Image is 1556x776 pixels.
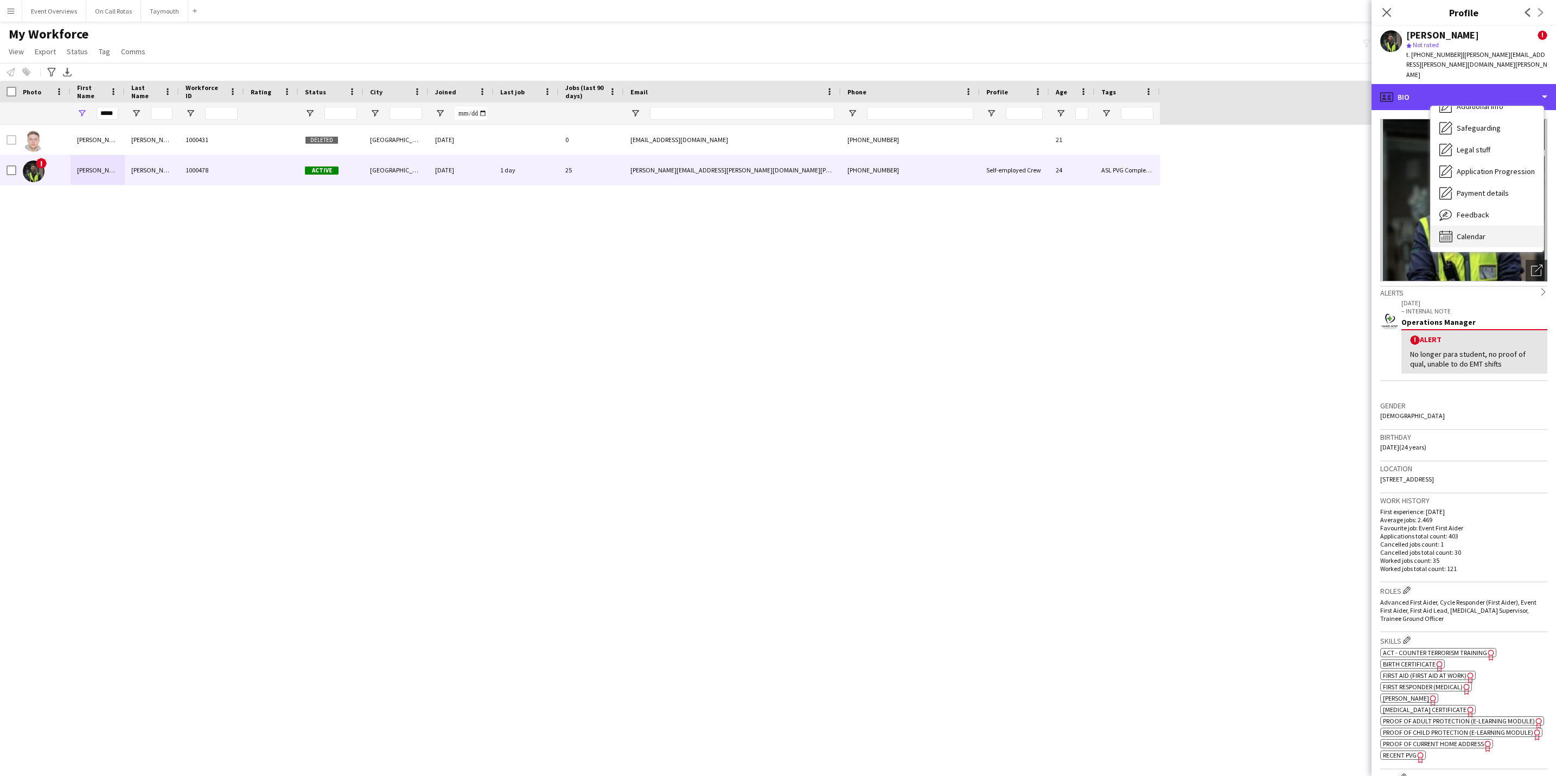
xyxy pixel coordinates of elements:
button: Open Filter Menu [630,108,640,118]
a: Export [30,44,60,59]
a: Tag [94,44,114,59]
span: Status [305,88,326,96]
img: Mitchell Gavin [23,161,44,182]
span: City [370,88,382,96]
div: ASL PVG Completed, First Aiders, ID Card Issued, [PERSON_NAME]'s Team, [MEDICAL_DATA] Supervisor [1095,155,1160,185]
div: Self-employed Crew [980,155,1049,185]
span: Proof of Current Home Address [1383,740,1484,748]
a: Status [62,44,92,59]
h3: Gender [1380,401,1547,411]
p: Worked jobs count: 35 [1380,556,1547,565]
button: Open Filter Menu [1056,108,1066,118]
span: ACT - Counter Terrorism Training [1383,649,1487,657]
button: Open Filter Menu [370,108,380,118]
span: Active [305,166,339,175]
div: [PERSON_NAME] [71,155,125,185]
span: Email [630,88,648,96]
app-action-btn: Advanced filters [45,66,58,79]
p: [DATE] [1401,299,1547,307]
span: Tags [1101,88,1116,96]
input: Tags Filter Input [1121,107,1153,120]
p: Cancelled jobs total count: 30 [1380,548,1547,556]
app-action-btn: Export XLSX [61,66,74,79]
span: Photo [23,88,41,96]
span: Export [35,47,56,56]
span: Application Progression [1457,166,1535,176]
div: 24 [1049,155,1095,185]
span: [DEMOGRAPHIC_DATA] [1380,412,1445,420]
div: [PERSON_NAME] [125,155,179,185]
input: Age Filter Input [1075,107,1088,120]
p: Average jobs: 2.469 [1380,516,1547,524]
p: Favourite job: Event First Aider [1380,524,1547,532]
div: 21 [1049,125,1095,155]
input: Email Filter Input [650,107,834,120]
p: – INTERNAL NOTE [1401,307,1547,315]
div: Alert [1410,335,1539,345]
p: Worked jobs total count: 121 [1380,565,1547,573]
h3: Profile [1372,5,1556,20]
span: Birth Certificate [1383,660,1436,668]
span: ! [36,158,47,169]
div: [PERSON_NAME] [71,125,125,155]
button: Open Filter Menu [1101,108,1111,118]
span: View [9,47,24,56]
input: City Filter Input [390,107,422,120]
input: Phone Filter Input [867,107,973,120]
h3: Location [1380,464,1547,473]
span: Proof of Adult Protection (e-Learning Module) [1383,717,1535,725]
div: [PERSON_NAME][EMAIL_ADDRESS][PERSON_NAME][DOMAIN_NAME][PERSON_NAME] [624,155,841,185]
span: Recent PVG [1383,751,1417,759]
span: Joined [435,88,456,96]
span: Feedback [1457,210,1489,220]
span: Advanced First Aider, Cycle Responder (First Aider), Event First Aider, First Aid Lead, [MEDICAL_... [1380,598,1536,623]
div: 0 [559,125,624,155]
a: Comms [117,44,150,59]
div: No longer para student, no proof of qual, unable to do EMT shifts [1410,349,1539,369]
span: Payment details [1457,188,1509,198]
div: [PHONE_NUMBER] [841,155,980,185]
div: [PERSON_NAME] [125,125,179,155]
input: Workforce ID Filter Input [205,107,238,120]
button: Open Filter Menu [186,108,195,118]
span: Comms [121,47,145,56]
input: Joined Filter Input [455,107,487,120]
input: Last Name Filter Input [151,107,173,120]
span: [MEDICAL_DATA] Certificate [1383,706,1466,714]
div: Alerts [1380,286,1547,298]
div: 1 day [494,155,559,185]
div: 25 [559,155,624,185]
span: My Workforce [9,26,88,42]
div: [DATE] [429,155,494,185]
span: Jobs (last 90 days) [565,84,604,100]
input: Row Selection is disabled for this row (unchecked) [7,135,16,145]
span: First Responder (Medical) [1383,683,1463,691]
button: Open Filter Menu [986,108,996,118]
span: First Aid (First Aid At Work) [1383,671,1466,679]
p: First experience: [DATE] [1380,508,1547,516]
div: 1000478 [179,155,244,185]
span: ! [1538,30,1547,40]
div: [GEOGRAPHIC_DATA] [364,125,429,155]
h3: Skills [1380,634,1547,646]
span: [DATE] (24 years) [1380,443,1426,451]
div: [PHONE_NUMBER] [841,125,980,155]
div: 1000431 [179,125,244,155]
span: Last Name [131,84,160,100]
button: Open Filter Menu [77,108,87,118]
span: First Name [77,84,105,100]
div: [GEOGRAPHIC_DATA] [364,155,429,185]
h3: Roles [1380,585,1547,596]
img: Mitchell Gavin [23,130,44,152]
span: Status [67,47,88,56]
div: Calendar [1431,226,1544,247]
a: View [4,44,28,59]
div: Legal stuff [1431,139,1544,161]
button: On Call Rotas [86,1,141,22]
div: [PERSON_NAME] [1406,30,1479,40]
div: [DATE] [429,125,494,155]
span: | [PERSON_NAME][EMAIL_ADDRESS][PERSON_NAME][DOMAIN_NAME][PERSON_NAME] [1406,50,1547,78]
div: Additional info [1431,95,1544,117]
div: Application Progression [1431,161,1544,182]
span: Not rated [1413,41,1439,49]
